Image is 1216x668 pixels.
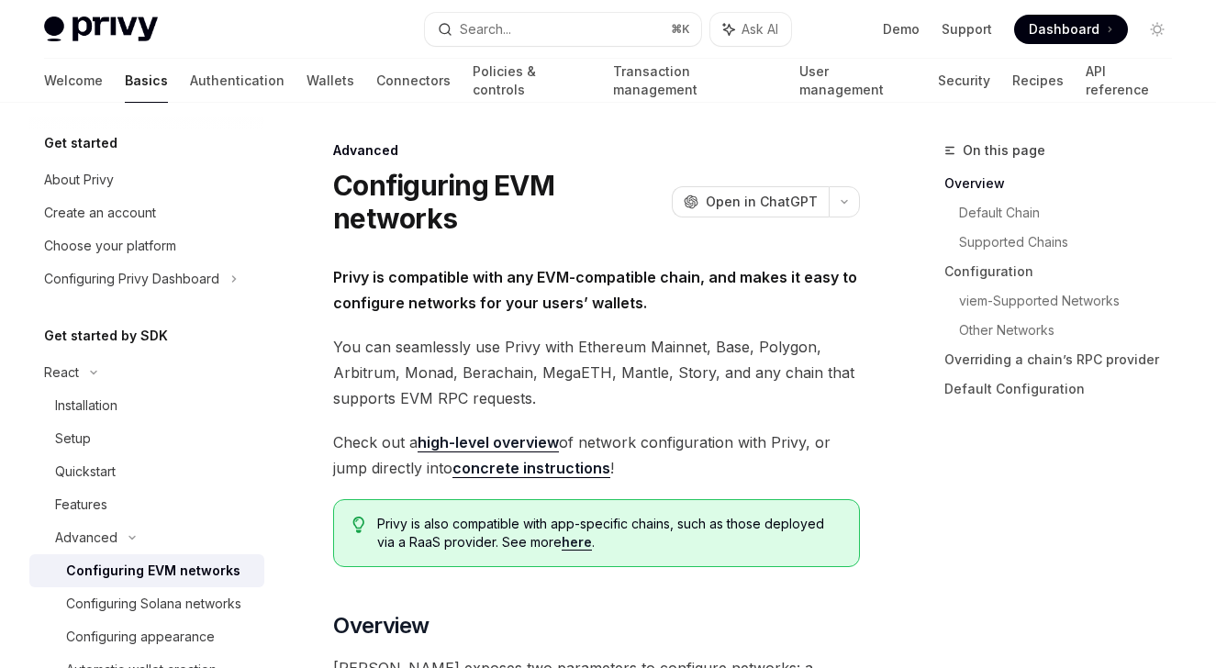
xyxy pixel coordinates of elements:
[710,13,791,46] button: Ask AI
[613,59,777,103] a: Transaction management
[938,59,990,103] a: Security
[29,196,264,229] a: Create an account
[66,626,215,648] div: Configuring appearance
[883,20,920,39] a: Demo
[452,459,610,478] a: concrete instructions
[944,257,1187,286] a: Configuration
[333,169,664,235] h1: Configuring EVM networks
[1012,59,1064,103] a: Recipes
[29,229,264,262] a: Choose your platform
[333,141,860,160] div: Advanced
[944,374,1187,404] a: Default Configuration
[29,422,264,455] a: Setup
[44,202,156,224] div: Create an account
[125,59,168,103] a: Basics
[55,527,117,549] div: Advanced
[377,515,841,551] span: Privy is also compatible with app-specific chains, such as those deployed via a RaaS provider. Se...
[944,345,1187,374] a: Overriding a chain’s RPC provider
[44,362,79,384] div: React
[333,268,857,312] strong: Privy is compatible with any EVM-compatible chain, and makes it easy to configure networks for yo...
[799,59,916,103] a: User management
[55,494,107,516] div: Features
[44,325,168,347] h5: Get started by SDK
[29,389,264,422] a: Installation
[44,268,219,290] div: Configuring Privy Dashboard
[959,228,1187,257] a: Supported Chains
[418,433,559,452] a: high-level overview
[352,517,365,533] svg: Tip
[333,429,860,481] span: Check out a of network configuration with Privy, or jump directly into !
[44,132,117,154] h5: Get started
[562,534,592,551] a: here
[959,286,1187,316] a: viem-Supported Networks
[1014,15,1128,44] a: Dashboard
[959,198,1187,228] a: Default Chain
[376,59,451,103] a: Connectors
[671,22,690,37] span: ⌘ K
[742,20,778,39] span: Ask AI
[672,186,829,217] button: Open in ChatGPT
[29,455,264,488] a: Quickstart
[959,316,1187,345] a: Other Networks
[333,334,860,411] span: You can seamlessly use Privy with Ethereum Mainnet, Base, Polygon, Arbitrum, Monad, Berachain, Me...
[55,395,117,417] div: Installation
[963,139,1045,161] span: On this page
[460,18,511,40] div: Search...
[1029,20,1099,39] span: Dashboard
[55,428,91,450] div: Setup
[29,587,264,620] a: Configuring Solana networks
[44,169,114,191] div: About Privy
[55,461,116,483] div: Quickstart
[944,169,1187,198] a: Overview
[29,488,264,521] a: Features
[473,59,591,103] a: Policies & controls
[29,163,264,196] a: About Privy
[44,17,158,42] img: light logo
[706,193,818,211] span: Open in ChatGPT
[66,593,241,615] div: Configuring Solana networks
[29,554,264,587] a: Configuring EVM networks
[425,13,701,46] button: Search...⌘K
[942,20,992,39] a: Support
[66,560,240,582] div: Configuring EVM networks
[333,611,429,640] span: Overview
[44,59,103,103] a: Welcome
[190,59,284,103] a: Authentication
[29,620,264,653] a: Configuring appearance
[1086,59,1172,103] a: API reference
[44,235,176,257] div: Choose your platform
[307,59,354,103] a: Wallets
[1143,15,1172,44] button: Toggle dark mode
